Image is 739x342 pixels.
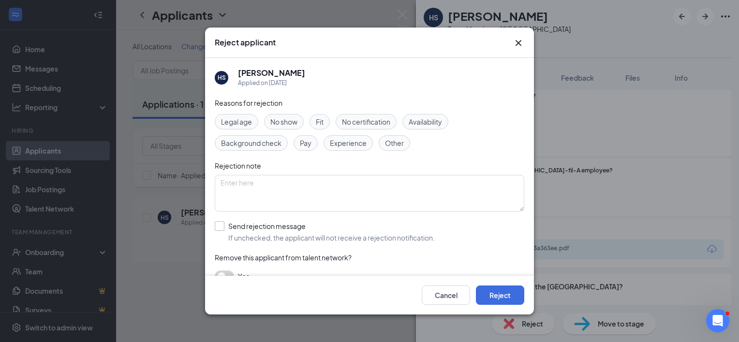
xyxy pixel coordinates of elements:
[409,116,442,127] span: Availability
[706,309,729,332] iframe: Intercom live chat
[270,116,297,127] span: No show
[476,285,524,305] button: Reject
[330,138,367,148] span: Experience
[218,73,226,82] div: HS
[385,138,404,148] span: Other
[238,68,305,78] h5: [PERSON_NAME]
[215,253,352,262] span: Remove this applicant from talent network?
[215,99,282,107] span: Reasons for rejection
[221,138,281,148] span: Background check
[238,271,250,282] span: Yes
[422,285,470,305] button: Cancel
[513,37,524,49] svg: Cross
[513,37,524,49] button: Close
[221,116,252,127] span: Legal age
[215,37,276,48] h3: Reject applicant
[342,116,390,127] span: No certification
[300,138,311,148] span: Pay
[238,78,305,88] div: Applied on [DATE]
[215,161,261,170] span: Rejection note
[316,116,324,127] span: Fit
